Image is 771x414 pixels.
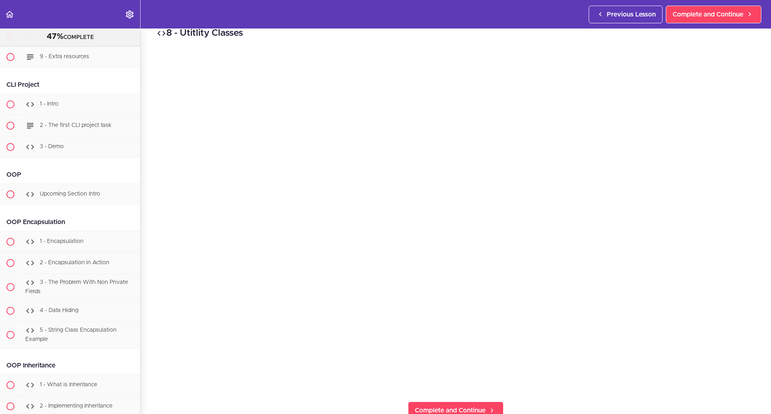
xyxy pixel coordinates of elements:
span: 1 - Encapsulation [40,239,84,244]
span: 9 - Extra resources [40,54,89,59]
span: 4 - Data Hiding [40,308,78,314]
span: 3 - Demo [40,144,64,149]
span: 3 - The Problem With Non Private Fields [25,279,128,294]
span: 47% [47,33,63,41]
span: 1 - Intro [40,101,59,107]
span: 2 - The first CLI project task [40,122,112,128]
div: COMPLETE [10,32,130,42]
span: 2 - Encapsulation in Action [40,260,109,265]
span: Upcoming Section Intro [40,191,100,197]
span: Previous Lesson [607,10,656,19]
svg: Settings Menu [125,10,135,19]
span: 2 - Implementing Inheritance [40,403,112,409]
span: 5 - String Class Encapsulation Example [25,328,116,343]
a: Previous Lesson [589,6,663,23]
h2: 8 - Utitlity Classes [157,27,755,40]
span: 1 - What is Inheritance [40,382,97,387]
a: Complete and Continue [666,6,761,23]
svg: Back to course curriculum [5,10,14,19]
span: Complete and Continue [673,10,743,19]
